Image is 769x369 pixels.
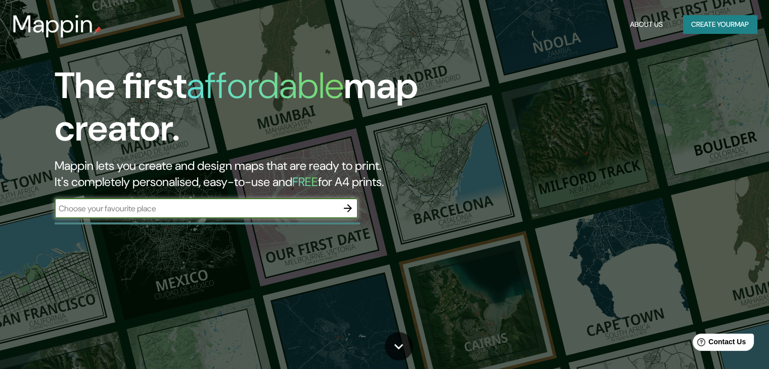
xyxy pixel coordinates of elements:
[679,330,758,358] iframe: Help widget launcher
[55,203,338,214] input: Choose your favourite place
[683,15,757,34] button: Create yourmap
[292,174,318,190] h5: FREE
[626,15,667,34] button: About Us
[94,26,102,34] img: mappin-pin
[187,62,344,109] h1: affordable
[55,65,439,158] h1: The first map creator.
[12,10,94,38] h3: Mappin
[55,158,439,190] h2: Mappin lets you create and design maps that are ready to print. It's completely personalised, eas...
